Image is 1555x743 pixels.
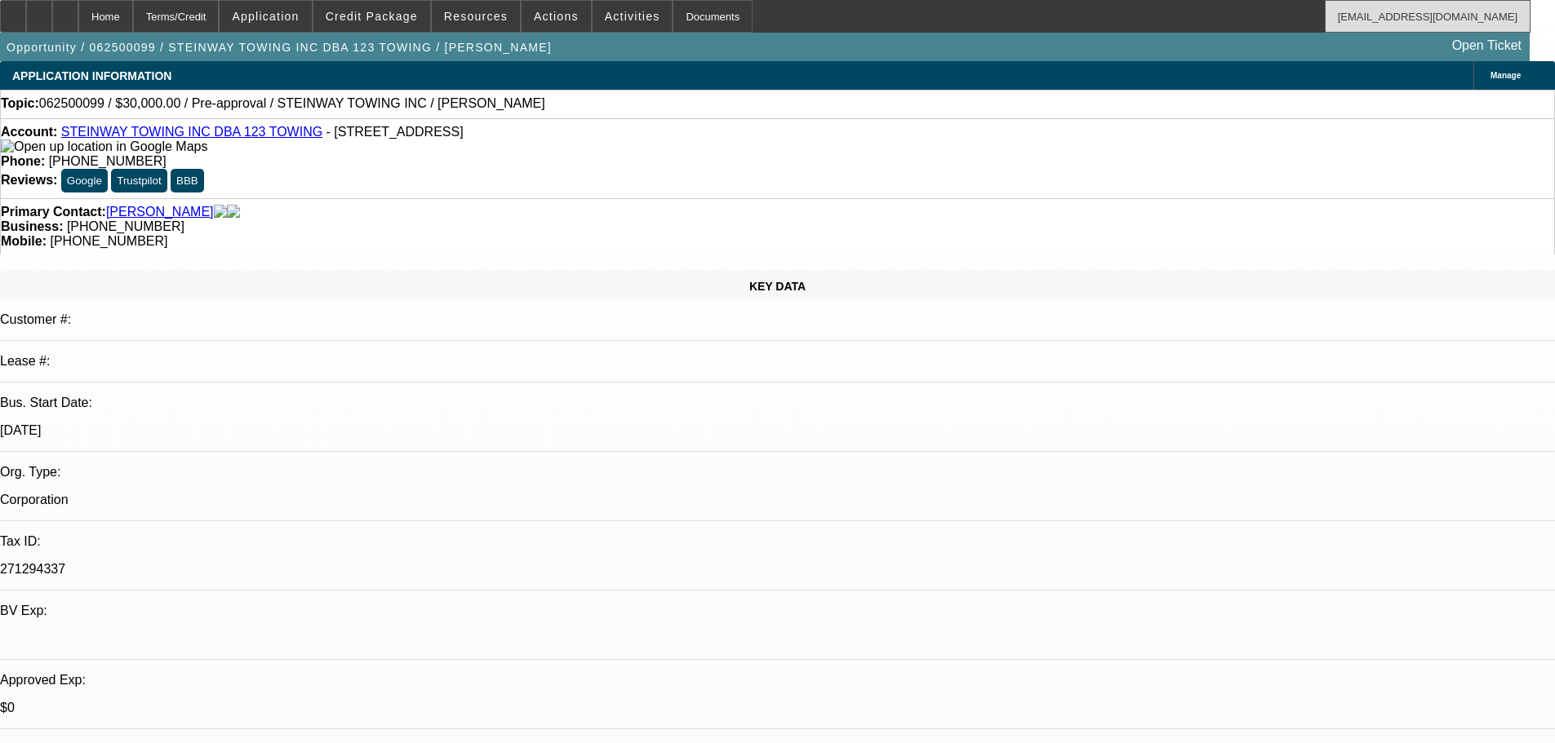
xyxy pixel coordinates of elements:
[1,205,106,219] strong: Primary Contact:
[444,10,508,23] span: Resources
[1,219,63,233] strong: Business:
[605,10,660,23] span: Activities
[1,96,39,111] strong: Topic:
[1,173,57,187] strong: Reviews:
[313,1,430,32] button: Credit Package
[1,139,207,153] a: View Google Maps
[1,139,207,154] img: Open up location in Google Maps
[227,205,240,219] img: linkedin-icon.png
[327,125,464,139] span: - [STREET_ADDRESS]
[61,169,108,192] button: Google
[171,169,204,192] button: BBB
[49,154,167,168] span: [PHONE_NUMBER]
[7,41,552,54] span: Opportunity / 062500099 / STEINWAY TOWING INC DBA 123 TOWING / [PERSON_NAME]
[534,10,579,23] span: Actions
[220,1,311,32] button: Application
[749,280,806,293] span: KEY DATA
[232,10,299,23] span: Application
[39,96,545,111] span: 062500099 / $30,000.00 / Pre-approval / STEINWAY TOWING INC / [PERSON_NAME]
[593,1,673,32] button: Activities
[50,234,167,248] span: [PHONE_NUMBER]
[1491,71,1521,80] span: Manage
[326,10,418,23] span: Credit Package
[1,154,45,168] strong: Phone:
[1,125,57,139] strong: Account:
[111,169,167,192] button: Trustpilot
[522,1,591,32] button: Actions
[214,205,227,219] img: facebook-icon.png
[432,1,520,32] button: Resources
[61,125,322,139] a: STEINWAY TOWING INC DBA 123 TOWING
[12,69,171,82] span: APPLICATION INFORMATION
[67,219,184,233] span: [PHONE_NUMBER]
[1446,32,1528,60] a: Open Ticket
[1,234,47,248] strong: Mobile:
[106,205,214,219] a: [PERSON_NAME]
